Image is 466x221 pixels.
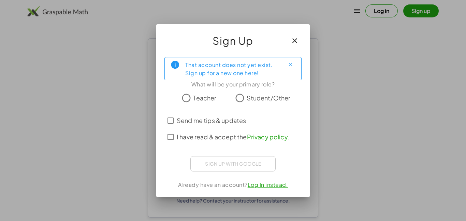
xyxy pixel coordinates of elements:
button: Close [285,59,296,70]
span: Send me tips & updates [177,116,246,125]
span: Teacher [193,93,216,102]
span: Sign Up [213,32,253,49]
div: Already have an account? [164,181,302,189]
span: I have read & accept the . [177,132,289,141]
a: Privacy policy [247,133,288,141]
a: Log In instead. [248,181,288,188]
div: What will be your primary role? [164,80,302,88]
div: That account does not yet exist. Sign up for a new one here! [185,60,279,77]
span: Student/Other [247,93,291,102]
